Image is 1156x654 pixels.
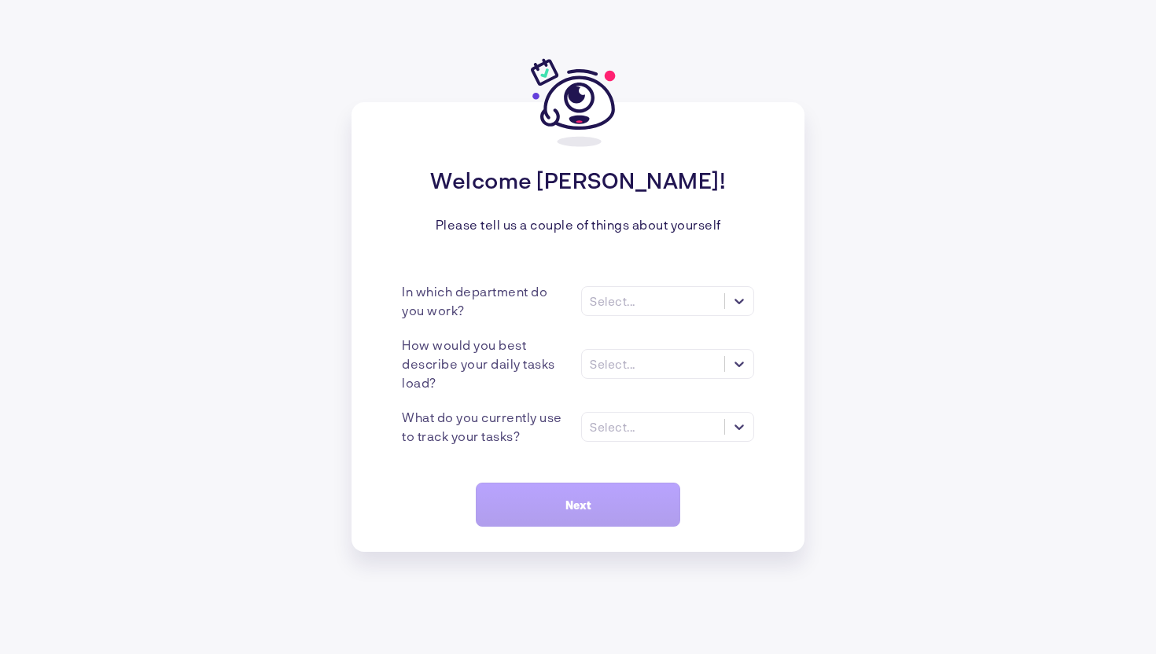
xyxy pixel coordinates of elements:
div: Please tell us a couple of things about yourself [436,217,721,232]
div: Welcome [PERSON_NAME]! [430,167,726,193]
img: gipsybot-default.svg [531,55,625,149]
button: Next [476,483,680,527]
div: Select... [590,357,635,371]
div: How would you best describe your daily tasks load? [402,336,569,392]
div: Select... [590,294,635,308]
span: Next [565,498,591,512]
div: Select... [590,420,635,434]
div: In which department do you work? [402,282,569,320]
div: What do you currently use to track your tasks? [402,408,569,446]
